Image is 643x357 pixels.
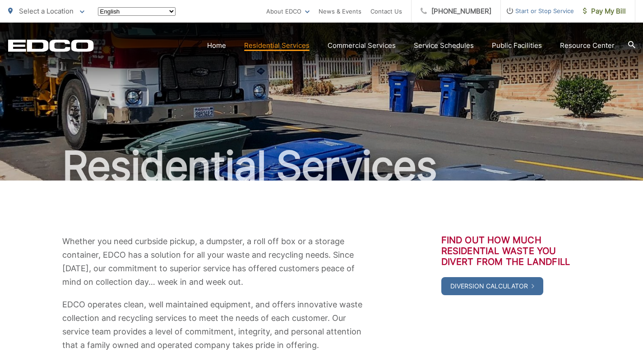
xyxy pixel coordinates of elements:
a: Service Schedules [414,40,474,51]
select: Select a language [98,7,176,16]
a: EDCD logo. Return to the homepage. [8,39,94,52]
h3: Find out how much residential waste you divert from the landfill [441,235,581,267]
p: Whether you need curbside pickup, a dumpster, a roll off box or a storage container, EDCO has a s... [62,235,365,289]
a: Resource Center [560,40,615,51]
a: Commercial Services [328,40,396,51]
a: Contact Us [370,6,402,17]
a: Diversion Calculator [441,277,543,295]
span: Select a Location [19,7,74,15]
h1: Residential Services [8,144,635,189]
a: Home [207,40,226,51]
p: EDCO operates clean, well maintained equipment, and offers innovative waste collection and recycl... [62,298,365,352]
a: About EDCO [266,6,310,17]
a: Public Facilities [492,40,542,51]
span: Pay My Bill [583,6,626,17]
a: News & Events [319,6,361,17]
a: Residential Services [244,40,310,51]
